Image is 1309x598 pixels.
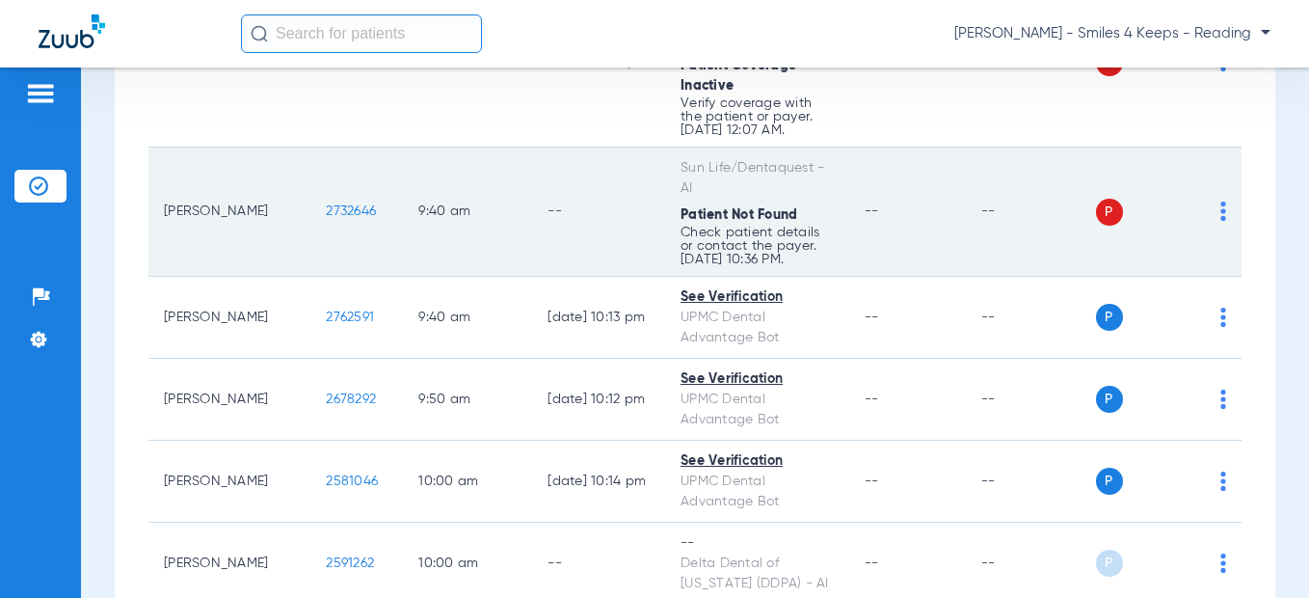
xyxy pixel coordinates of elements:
span: 2591262 [326,557,374,570]
img: group-dot-blue.svg [1220,202,1226,221]
span: -- [865,311,879,324]
span: 2581046 [326,475,378,488]
span: Patient Coverage Inactive [681,59,796,93]
span: [PERSON_NAME] - Smiles 4 Keeps - Reading [954,24,1270,43]
td: [DATE] 10:12 PM [532,359,665,441]
span: Patient Not Found [681,208,797,222]
td: 9:50 AM [403,359,532,441]
div: See Verification [681,287,834,308]
td: [PERSON_NAME] [148,441,310,523]
td: [PERSON_NAME] [148,359,310,441]
td: -- [966,359,1096,441]
div: Delta Dental of [US_STATE] (DDPA) - AI [681,554,834,594]
span: P [1096,199,1123,226]
div: See Verification [681,451,834,472]
td: [DATE] 10:13 PM [532,277,665,359]
span: P [1096,550,1123,577]
input: Search for patients [241,14,482,53]
td: -- [966,277,1096,359]
div: See Verification [681,369,834,390]
img: group-dot-blue.svg [1220,308,1226,327]
div: -- [681,533,834,554]
div: UPMC Dental Advantage Bot [681,472,834,512]
p: Verify coverage with the patient or payer. [DATE] 12:07 AM. [681,96,834,137]
td: 9:40 AM [403,148,532,277]
span: -- [865,204,879,218]
td: -- [966,148,1096,277]
td: 10:00 AM [403,441,532,523]
span: P [1096,468,1123,495]
td: -- [532,148,665,277]
span: 2678292 [326,393,376,406]
span: P [1096,304,1123,331]
img: group-dot-blue.svg [1220,390,1226,409]
td: -- [966,441,1096,523]
iframe: Chat Widget [1213,505,1309,598]
div: UPMC Dental Advantage Bot [681,308,834,348]
img: group-dot-blue.svg [1220,472,1226,491]
span: 2762591 [326,311,374,324]
span: -- [865,557,879,570]
td: [PERSON_NAME] [148,277,310,359]
img: hamburger-icon [25,82,56,105]
span: -- [865,475,879,488]
span: P [1096,386,1123,413]
div: Sun Life/Dentaquest - AI [681,158,834,199]
td: [PERSON_NAME] [148,148,310,277]
td: 9:40 AM [403,277,532,359]
span: -- [865,393,879,406]
p: Check patient details or contact the payer. [DATE] 10:36 PM. [681,226,834,266]
td: [DATE] 10:14 PM [532,441,665,523]
div: UPMC Dental Advantage Bot [681,390,834,430]
span: 2732646 [326,204,376,218]
img: Search Icon [251,25,268,42]
img: Zuub Logo [39,14,105,48]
